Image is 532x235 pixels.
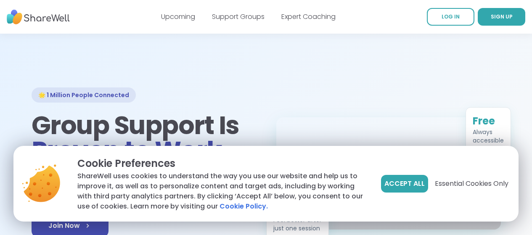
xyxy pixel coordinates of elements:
[435,179,508,189] span: Essential Cookies Only
[48,221,92,231] span: Join Now
[32,87,136,103] div: 🌟 1 Million People Connected
[220,201,268,211] a: Cookie Policy.
[381,175,428,193] button: Accept All
[77,156,368,171] p: Cookie Preferences
[281,12,336,21] a: Expert Coaching
[384,179,425,189] span: Accept All
[77,171,368,211] p: ShareWell uses cookies to understand the way you use our website and help us to improve it, as we...
[427,8,474,26] a: LOG IN
[161,12,195,21] a: Upcoming
[478,8,525,26] a: SIGN UP
[273,216,322,232] div: Feel better after just one session
[442,13,460,20] span: LOG IN
[32,133,222,168] span: Proven to Work
[212,12,265,21] a: Support Groups
[473,128,504,145] div: Always accessible
[32,113,256,163] h1: Group Support Is
[7,5,70,29] img: ShareWell Nav Logo
[473,114,504,128] div: Free
[491,13,513,20] span: SIGN UP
